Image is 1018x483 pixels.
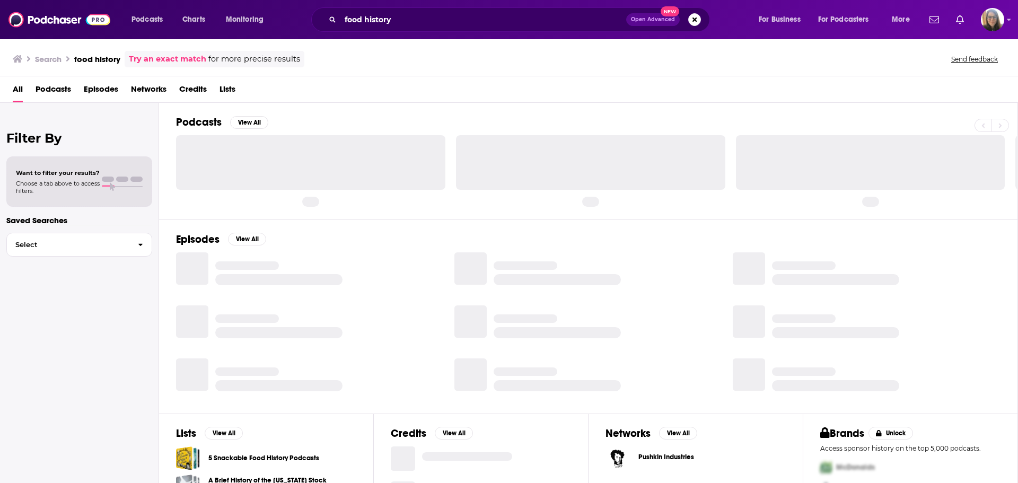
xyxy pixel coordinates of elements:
img: First Pro Logo [816,456,836,478]
span: For Business [759,12,801,27]
a: Charts [175,11,212,28]
a: Show notifications dropdown [925,11,943,29]
span: Logged in as akolesnik [981,8,1004,31]
h2: Episodes [176,233,220,246]
h2: Credits [391,427,426,440]
a: Try an exact match [129,53,206,65]
h2: Podcasts [176,116,222,129]
p: Access sponsor history on the top 5,000 podcasts. [820,444,1001,452]
input: Search podcasts, credits, & more... [340,11,626,28]
img: Pushkin Industries logo [605,446,630,471]
img: User Profile [981,8,1004,31]
span: Charts [182,12,205,27]
span: Choose a tab above to access filters. [16,180,100,195]
h2: Networks [605,427,651,440]
a: ListsView All [176,427,243,440]
button: Select [6,233,152,257]
button: View All [228,233,266,245]
button: Open AdvancedNew [626,13,680,26]
span: Monitoring [226,12,264,27]
img: Podchaser - Follow, Share and Rate Podcasts [8,10,110,30]
span: for more precise results [208,53,300,65]
button: open menu [218,11,277,28]
button: open menu [751,11,814,28]
a: CreditsView All [391,427,473,440]
a: Networks [131,81,166,102]
button: open menu [811,11,884,28]
span: Want to filter your results? [16,169,100,177]
button: Send feedback [948,55,1001,64]
span: Podcasts [131,12,163,27]
h3: food history [74,54,120,64]
button: Unlock [868,427,914,440]
button: open menu [124,11,177,28]
button: Show profile menu [981,8,1004,31]
a: PodcastsView All [176,116,268,129]
a: 5 Snackable Food History Podcasts [176,446,200,470]
button: View All [230,116,268,129]
a: EpisodesView All [176,233,266,246]
a: Episodes [84,81,118,102]
span: Pushkin Industries [638,453,694,461]
a: NetworksView All [605,427,697,440]
h2: Brands [820,427,864,440]
p: Saved Searches [6,215,152,225]
a: Lists [220,81,235,102]
button: View All [435,427,473,440]
span: For Podcasters [818,12,869,27]
span: McDonalds [836,463,875,472]
a: Credits [179,81,207,102]
div: Search podcasts, credits, & more... [321,7,720,32]
span: More [892,12,910,27]
button: View All [205,427,243,440]
h3: Search [35,54,62,64]
a: All [13,81,23,102]
span: Open Advanced [631,17,675,22]
h2: Filter By [6,130,152,146]
span: New [661,6,680,16]
button: open menu [884,11,923,28]
button: View All [659,427,697,440]
a: Show notifications dropdown [952,11,968,29]
h2: Lists [176,427,196,440]
a: Pushkin Industries logoPushkin Industries [605,446,786,471]
span: Select [7,241,129,248]
a: Podcasts [36,81,71,102]
a: 5 Snackable Food History Podcasts [208,452,319,464]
